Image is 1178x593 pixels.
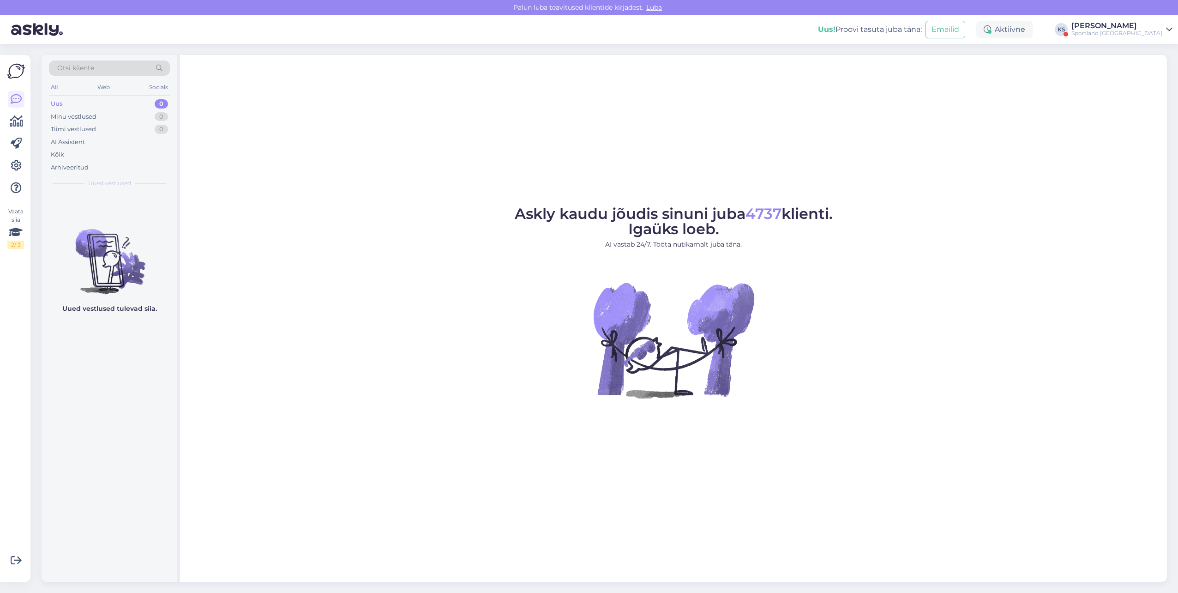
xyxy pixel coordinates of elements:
[57,63,94,73] span: Otsi kliente
[51,99,63,109] div: Uus
[88,179,131,188] span: Uued vestlused
[51,112,96,121] div: Minu vestlused
[7,241,24,249] div: 2 / 3
[51,125,96,134] div: Tiimi vestlused
[590,257,757,423] img: No Chat active
[515,205,833,238] span: Askly kaudu jõudis sinuni juba klienti. Igaüks loeb.
[818,25,835,34] b: Uus!
[818,24,922,35] div: Proovi tasuta juba täna:
[51,163,89,172] div: Arhiveeritud
[7,207,24,249] div: Vaata siia
[515,240,833,249] p: AI vastab 24/7. Tööta nutikamalt juba täna.
[1071,30,1162,37] div: Sportland [GEOGRAPHIC_DATA]
[147,81,170,93] div: Socials
[1071,22,1162,30] div: [PERSON_NAME]
[49,81,60,93] div: All
[42,212,177,296] img: No chats
[96,81,112,93] div: Web
[62,304,157,314] p: Uued vestlused tulevad siia.
[51,138,85,147] div: AI Assistent
[976,21,1033,38] div: Aktiivne
[643,3,665,12] span: Luba
[7,62,25,80] img: Askly Logo
[926,21,965,38] button: Emailid
[745,205,781,223] span: 4737
[155,99,168,109] div: 0
[51,150,64,159] div: Kõik
[1055,23,1068,36] div: KS
[1071,22,1172,37] a: [PERSON_NAME]Sportland [GEOGRAPHIC_DATA]
[155,112,168,121] div: 0
[155,125,168,134] div: 0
